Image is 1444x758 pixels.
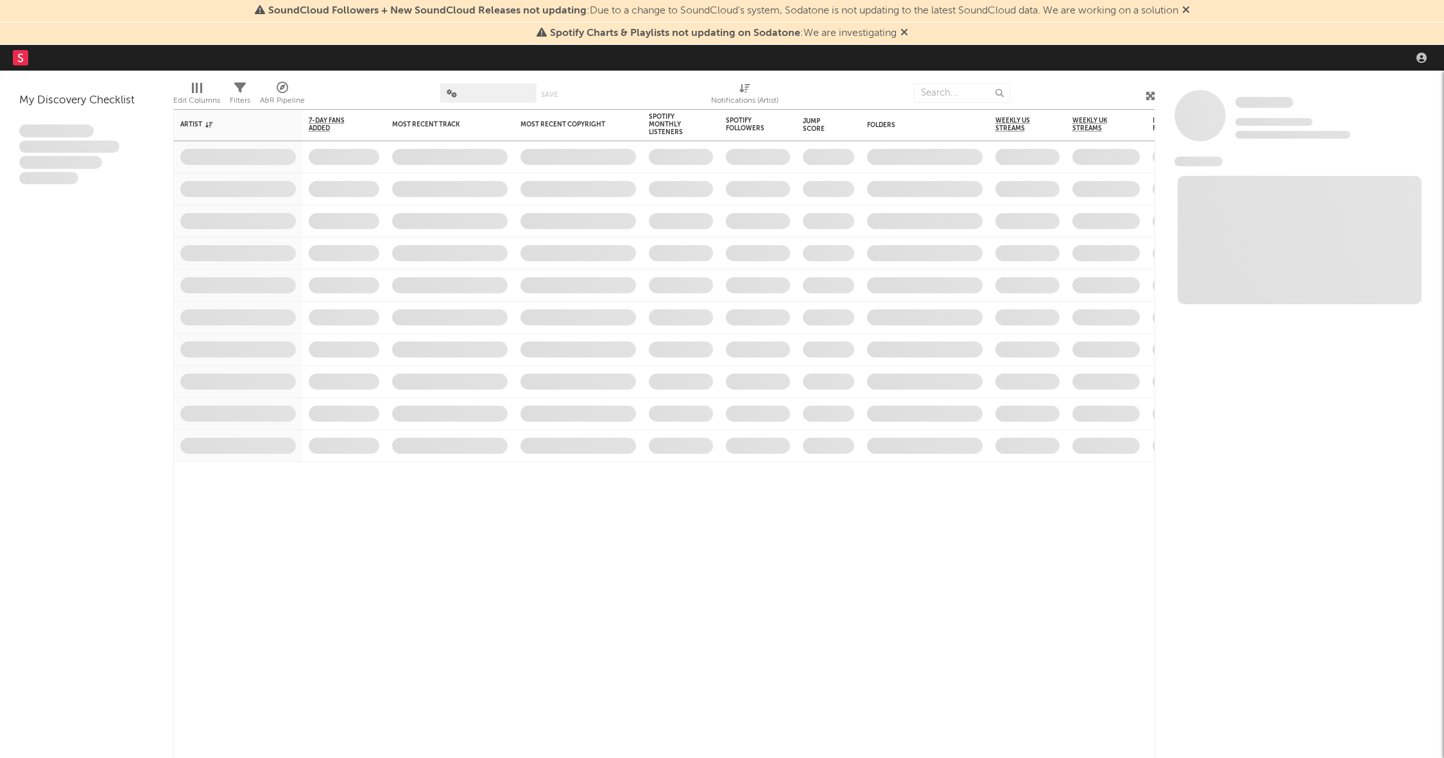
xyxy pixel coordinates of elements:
div: Filters [230,77,250,114]
span: Some Artist [1235,97,1293,108]
input: Search... [914,83,1010,103]
span: 7-Day Fans Added [309,117,360,132]
div: Most Recent Track [392,121,488,128]
div: Instagram Followers [1153,117,1198,132]
a: Some Artist [1235,96,1293,109]
div: Spotify Monthly Listeners [649,113,694,136]
div: Folders [867,121,963,129]
div: A&R Pipeline [260,93,305,108]
span: News Feed [1174,157,1223,166]
span: Integer aliquet in purus et [19,141,119,153]
span: : Due to a change to SoundCloud's system, Sodatone is not updating to the latest SoundCloud data.... [268,6,1178,16]
div: Spotify Followers [726,117,771,132]
span: Lorem ipsum dolor [19,125,94,137]
span: : We are investigating [550,28,897,39]
button: Save [541,91,558,98]
span: Tracking Since: [DATE] [1235,118,1312,126]
div: Most Recent Copyright [520,121,617,128]
span: Spotify Charts & Playlists not updating on Sodatone [550,28,800,39]
span: Weekly UK Streams [1072,117,1121,132]
span: Praesent ac interdum [19,156,102,169]
div: Notifications (Artist) [711,93,778,108]
span: 0 fans last week [1235,131,1350,139]
div: Filters [230,93,250,108]
div: My Discovery Checklist [19,93,154,108]
span: Dismiss [900,28,908,39]
div: Artist [180,121,277,128]
div: Edit Columns [173,77,220,114]
div: Jump Score [803,117,835,133]
div: Edit Columns [173,93,220,108]
span: Aliquam viverra [19,172,78,185]
div: A&R Pipeline [260,77,305,114]
div: Notifications (Artist) [711,77,778,114]
span: Dismiss [1182,6,1190,16]
span: SoundCloud Followers + New SoundCloud Releases not updating [268,6,587,16]
span: Weekly US Streams [995,117,1040,132]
